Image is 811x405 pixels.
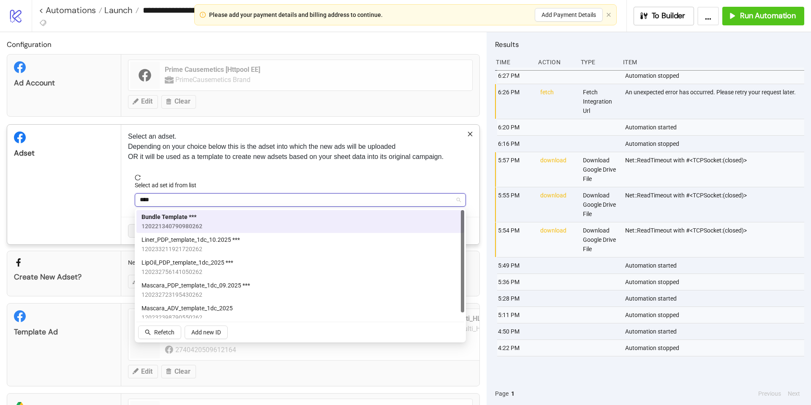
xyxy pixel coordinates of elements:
span: Mascara_ADV_template_1dc_2025 [142,304,233,313]
div: 4:22 PM [497,340,533,356]
div: 5:57 PM [497,152,533,187]
div: Automation stopped [624,68,806,84]
div: Mascara_PDP_template_1dc_09.2025 *** [136,279,464,301]
div: 6:20 PM [497,119,533,135]
div: Automation stopped [624,274,806,290]
span: LipOil_PDP_template_1dc_2025 *** [142,258,233,267]
div: download [539,187,576,222]
span: Bundle Template *** [142,212,202,222]
div: Liner_PDP_template_1dc_10.2025 *** [136,233,464,256]
div: 5:54 PM [497,222,533,257]
span: search [145,329,151,335]
span: exclamation-circle [200,12,206,18]
a: Launch [102,6,139,14]
span: Add Payment Details [542,11,596,18]
button: Add Payment Details [535,8,603,22]
div: download [539,222,576,257]
span: close [606,12,611,17]
div: 5:55 PM [497,187,533,222]
div: Net::ReadTimeout with #<TCPSocket:(closed)> [624,187,806,222]
span: 120221340790980262 [142,222,202,231]
button: 1 [509,389,517,398]
div: Automation stopped [624,340,806,356]
span: 120232756141050262 [142,267,233,276]
span: 120232398790550262 [142,313,233,322]
div: Automation stopped [624,136,806,152]
button: ... [697,7,719,25]
span: Liner_PDP_template_1dc_10.2025 *** [142,235,240,244]
div: 6:27 PM [497,68,533,84]
span: reload [135,175,466,181]
span: Launch [102,5,133,16]
span: 120233211921720262 [142,244,240,254]
span: Mascara_PDP_template_1dc_09.2025 *** [142,281,250,290]
div: Mascara_ADV_template_1dc_2025 [136,301,464,324]
div: Time [495,54,531,70]
button: Next [785,389,803,398]
span: To Builder [652,11,686,21]
label: Select ad set id from list [135,181,202,190]
div: Automation started [624,119,806,135]
div: Adset [14,148,114,158]
div: LipOil_PDP_template_1dc_2025 *** [136,256,464,279]
div: Fetch Integration Url [582,84,618,119]
div: download [539,152,576,187]
div: Bundle Template *** [136,210,464,233]
div: 4:50 PM [497,323,533,339]
div: 6:16 PM [497,136,533,152]
div: Type [580,54,616,70]
h2: Results [495,39,804,50]
button: To Builder [634,7,694,25]
button: Add new ID [185,326,228,339]
div: 5:49 PM [497,257,533,274]
div: Net::ReadTimeout with #<TCPSocket:(closed)> [624,222,806,257]
input: Select ad set id from list [140,194,453,206]
div: Download Google Drive File [582,222,618,257]
div: fetch [539,84,576,119]
span: Run Automation [740,11,796,21]
span: close [467,131,473,137]
button: Previous [756,389,784,398]
div: Action [537,54,574,70]
button: Cancel [128,224,159,238]
button: close [606,12,611,18]
button: Run Automation [722,7,804,25]
div: Download Google Drive File [582,187,618,222]
div: Automation started [624,323,806,339]
h2: Configuration [7,39,480,50]
div: 6:26 PM [497,84,533,119]
span: 120232723195430262 [142,290,250,299]
span: Page [495,389,509,398]
a: < Automations [39,6,102,14]
button: Refetch [138,326,181,339]
div: Item [622,54,804,70]
div: Automation started [624,257,806,274]
div: Automation stopped [624,307,806,323]
span: Refetch [154,329,174,336]
div: Please add your payment details and billing address to continue. [209,10,383,19]
span: Add new ID [191,329,221,336]
div: 5:28 PM [497,290,533,306]
p: Select an adset. Depending on your choice below this is the adset into which the new ads will be ... [128,131,473,162]
div: Download Google Drive File [582,152,618,187]
div: 5:11 PM [497,307,533,323]
div: 5:36 PM [497,274,533,290]
div: An unexpected error has occurred. Please retry your request later. [624,84,806,119]
div: Net::ReadTimeout with #<TCPSocket:(closed)> [624,152,806,187]
div: Automation started [624,290,806,306]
